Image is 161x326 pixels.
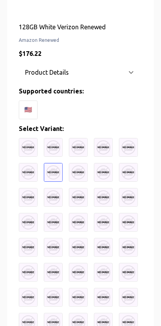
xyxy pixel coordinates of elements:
img: uc [19,163,38,182]
img: uc [19,288,38,307]
img: uc [69,238,88,257]
img: uc [19,263,38,282]
img: uc [19,188,38,207]
img: uc [69,138,88,157]
img: uc [69,213,88,232]
img: uc [19,213,38,232]
img: uc [44,213,63,232]
img: uc [44,238,63,257]
div: Product Details [19,63,142,82]
img: uc [94,138,113,157]
img: uc [119,138,138,157]
p: Product Details [25,68,69,77]
img: uc [119,288,138,307]
img: uc [119,163,138,182]
img: uc [69,188,88,207]
img: uc [119,188,138,207]
img: uc [94,188,113,207]
img: uc [119,263,138,282]
img: uc [94,263,113,282]
img: uc [94,163,113,182]
p: Supported countries: [19,86,142,96]
img: uc [44,163,63,182]
img: uc [69,163,88,182]
img: uc [94,238,113,257]
img: uc [44,188,63,207]
img: uc [44,263,63,282]
img: uc [119,238,138,257]
span: $ 176.22 [19,50,42,57]
img: uc [69,263,88,282]
img: uc [19,238,38,257]
span: Amazon Renewed [19,36,142,44]
img: uc [94,288,113,307]
img: uc [119,213,138,232]
img: uc [44,138,63,157]
img: uc [94,213,113,232]
div: 🇺🇸 [19,100,38,119]
p: Select Variant: [19,124,142,133]
img: uc [19,138,38,157]
p: 128GB White Verizon Renewed [19,22,142,32]
img: uc [69,288,88,307]
img: uc [44,288,63,307]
